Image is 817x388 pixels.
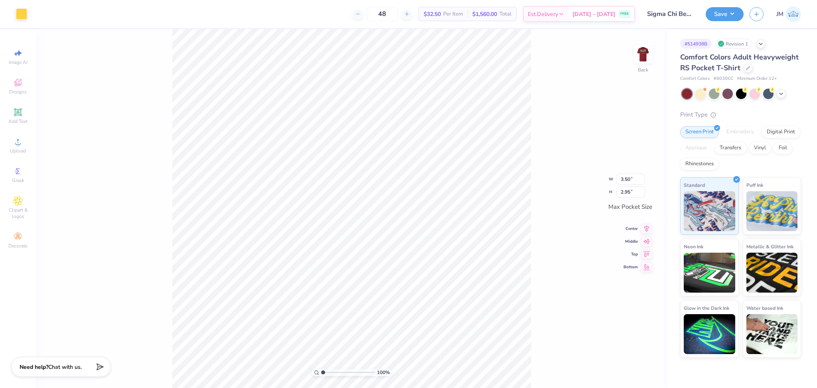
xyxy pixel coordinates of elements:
img: Neon Ink [684,253,735,293]
div: Print Type [680,110,801,119]
span: Standard [684,181,705,189]
span: Est. Delivery [528,10,558,18]
div: Digital Print [762,126,800,138]
span: Add Text [8,118,28,125]
span: Image AI [9,59,28,65]
span: Designs [9,89,27,95]
span: $32.50 [424,10,441,18]
img: Back [635,46,651,62]
span: Top [624,251,638,257]
span: Greek [12,177,24,184]
span: JM [776,10,783,19]
span: Decorate [8,243,28,249]
span: Clipart & logos [4,207,32,220]
span: Puff Ink [746,181,763,189]
img: Water based Ink [746,314,798,354]
span: 100 % [377,369,390,376]
div: Vinyl [749,142,771,154]
input: – – [367,7,398,21]
span: Minimum Order: 12 + [737,75,777,82]
span: Chat with us. [48,363,82,371]
a: JM [776,6,801,22]
span: Upload [10,148,26,154]
span: Neon Ink [684,242,703,251]
span: Metallic & Glitter Ink [746,242,793,251]
input: Untitled Design [641,6,700,22]
div: Screen Print [680,126,719,138]
span: # 6030CC [714,75,733,82]
div: Transfers [714,142,746,154]
span: Comfort Colors Adult Heavyweight RS Pocket T-Shirt [680,52,799,73]
span: Water based Ink [746,304,783,312]
span: FREE [620,11,629,17]
button: Save [706,7,744,21]
div: # 514938B [680,39,712,49]
span: Middle [624,239,638,244]
img: Glow in the Dark Ink [684,314,735,354]
span: Center [624,226,638,232]
img: Standard [684,191,735,231]
span: Comfort Colors [680,75,710,82]
img: Metallic & Glitter Ink [746,253,798,293]
div: Applique [680,142,712,154]
span: [DATE] - [DATE] [572,10,616,18]
strong: Need help? [20,363,48,371]
div: Back [638,66,648,73]
img: Puff Ink [746,191,798,231]
div: Rhinestones [680,158,719,170]
span: Per Item [443,10,463,18]
div: Foil [774,142,792,154]
span: $1,560.00 [472,10,497,18]
span: Total [499,10,511,18]
span: Bottom [624,264,638,270]
img: John Michael Binayas [785,6,801,22]
div: Embroidery [721,126,759,138]
span: Glow in the Dark Ink [684,304,729,312]
div: Revision 1 [716,39,752,49]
